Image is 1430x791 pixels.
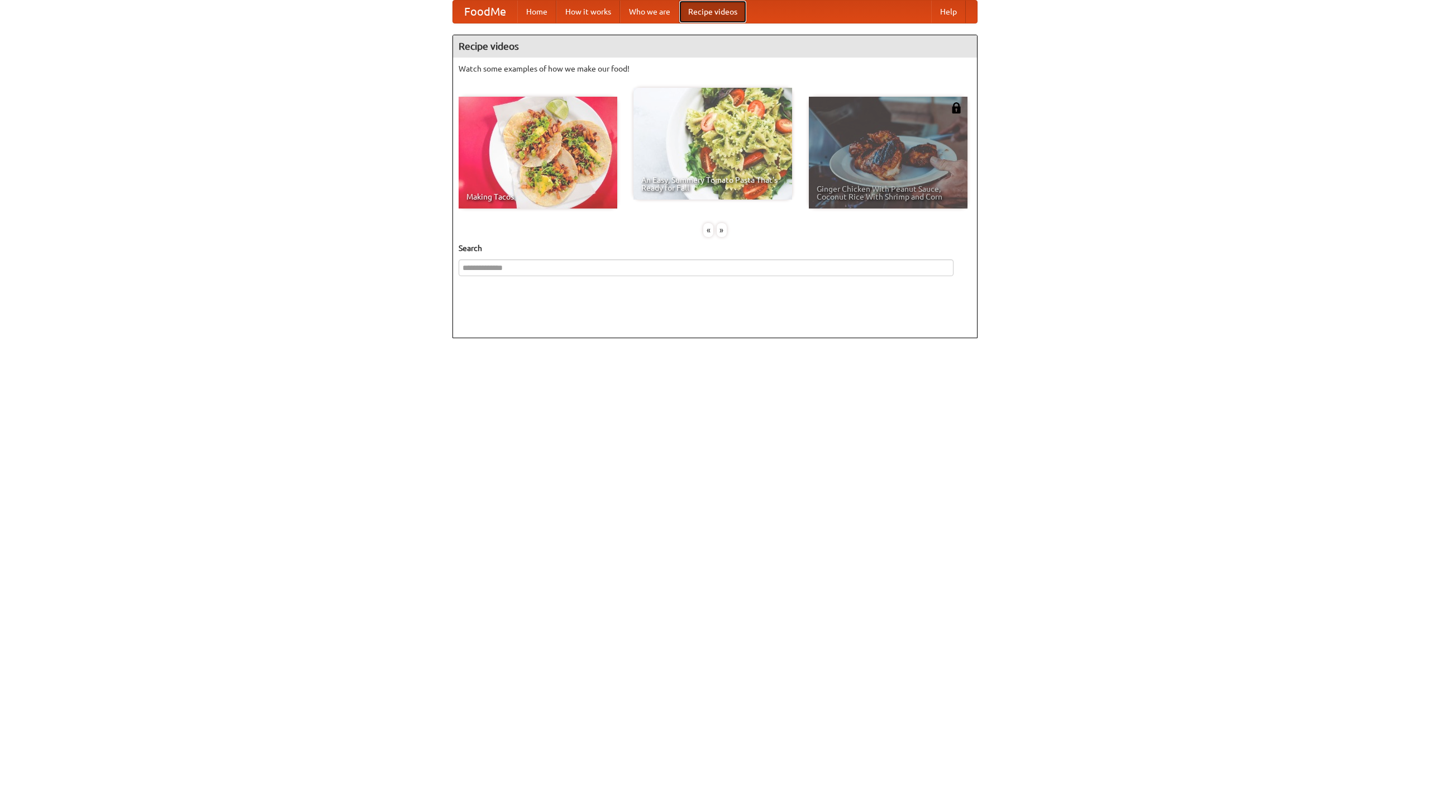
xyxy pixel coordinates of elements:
span: Making Tacos [466,193,609,201]
a: Who we are [620,1,679,23]
a: Home [517,1,556,23]
img: 483408.png [951,102,962,113]
h5: Search [459,243,971,254]
a: An Easy, Summery Tomato Pasta That's Ready for Fall [633,88,792,200]
a: Recipe videos [679,1,746,23]
span: An Easy, Summery Tomato Pasta That's Ready for Fall [641,176,784,192]
a: Making Tacos [459,97,617,209]
h4: Recipe videos [453,35,977,58]
a: How it works [556,1,620,23]
div: « [703,223,713,237]
a: FoodMe [453,1,517,23]
p: Watch some examples of how we make our food! [459,63,971,74]
div: » [717,223,727,237]
a: Help [931,1,966,23]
